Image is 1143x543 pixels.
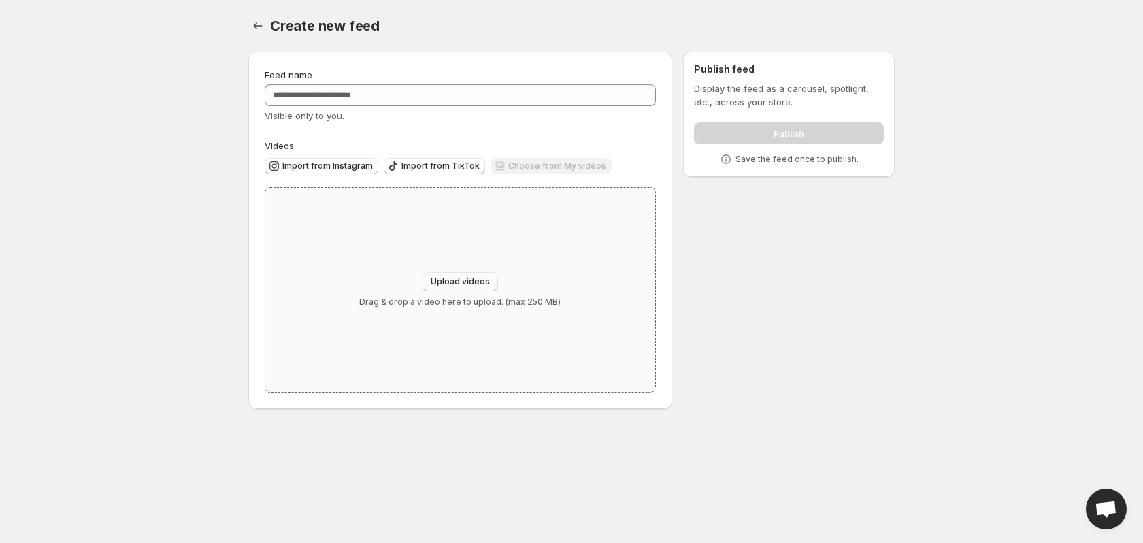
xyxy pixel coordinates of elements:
span: Create new feed [270,18,380,34]
span: Feed name [265,69,312,80]
span: Import from TikTok [401,161,480,171]
p: Display the feed as a carousel, spotlight, etc., across your store. [694,82,884,109]
span: Upload videos [431,276,490,287]
button: Import from TikTok [384,158,485,174]
h2: Publish feed [694,63,884,76]
span: Visible only to you. [265,110,344,121]
p: Drag & drop a video here to upload. (max 250 MB) [359,297,561,308]
p: Save the feed once to publish. [735,154,859,165]
div: Open chat [1086,489,1127,529]
button: Settings [248,16,267,35]
span: Videos [265,140,294,151]
span: Import from Instagram [282,161,373,171]
button: Import from Instagram [265,158,378,174]
button: Upload videos [423,272,498,291]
